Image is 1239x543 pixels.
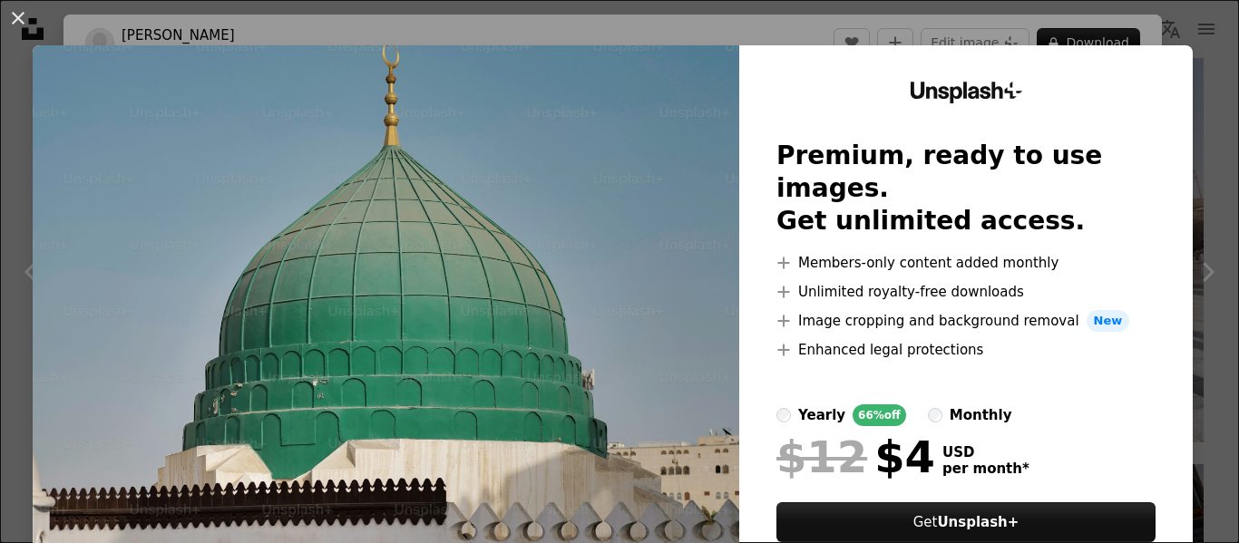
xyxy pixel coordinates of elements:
div: $4 [776,433,935,480]
li: Members-only content added monthly [776,252,1156,274]
li: Enhanced legal protections [776,339,1156,361]
div: 66% off [853,404,906,426]
div: yearly [798,404,845,426]
span: $12 [776,433,867,480]
input: yearly66%off [776,408,791,422]
div: monthly [950,404,1012,426]
input: monthly [928,408,942,422]
span: USD [942,444,1029,461]
button: GetUnsplash+ [776,502,1156,542]
h2: Premium, ready to use images. Get unlimited access. [776,140,1156,238]
li: Image cropping and background removal [776,310,1156,332]
strong: Unsplash+ [937,514,1019,530]
span: per month * [942,461,1029,477]
li: Unlimited royalty-free downloads [776,281,1156,303]
span: New [1087,310,1130,332]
